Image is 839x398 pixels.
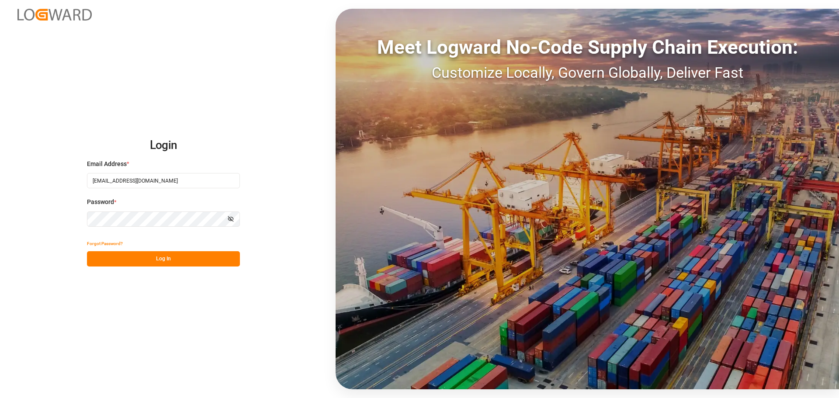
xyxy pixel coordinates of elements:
[87,251,240,266] button: Log In
[17,9,92,21] img: Logward_new_orange.png
[336,33,839,62] div: Meet Logward No-Code Supply Chain Execution:
[336,62,839,84] div: Customize Locally, Govern Globally, Deliver Fast
[87,173,240,188] input: Enter your email
[87,236,123,251] button: Forgot Password?
[87,159,127,169] span: Email Address
[87,197,114,207] span: Password
[87,132,240,159] h2: Login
